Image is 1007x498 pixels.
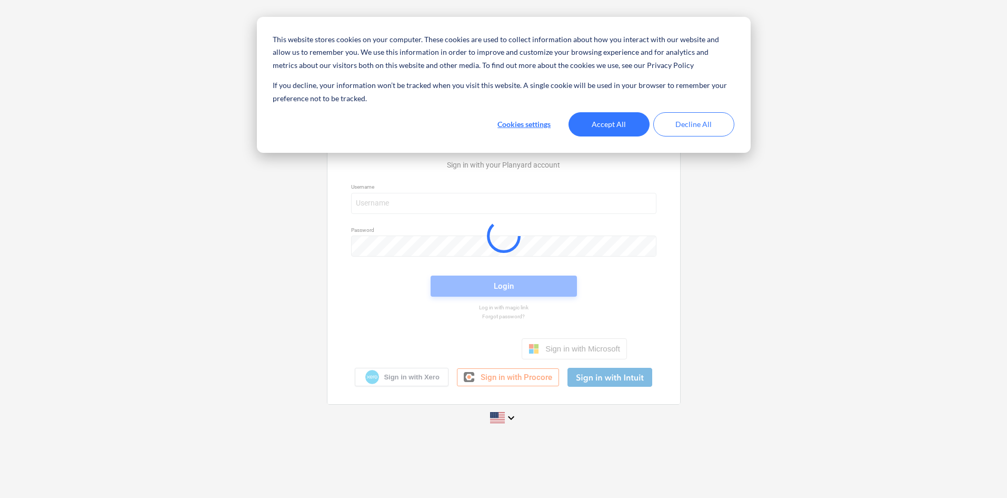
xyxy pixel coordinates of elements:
p: This website stores cookies on your computer. These cookies are used to collect information about... [273,33,734,72]
p: If you decline, your information won’t be tracked when you visit this website. A single cookie wi... [273,79,734,105]
button: Cookies settings [484,112,565,136]
i: keyboard_arrow_down [505,412,517,424]
button: Decline All [653,112,734,136]
div: Cookie banner [257,17,751,153]
button: Accept All [569,112,650,136]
